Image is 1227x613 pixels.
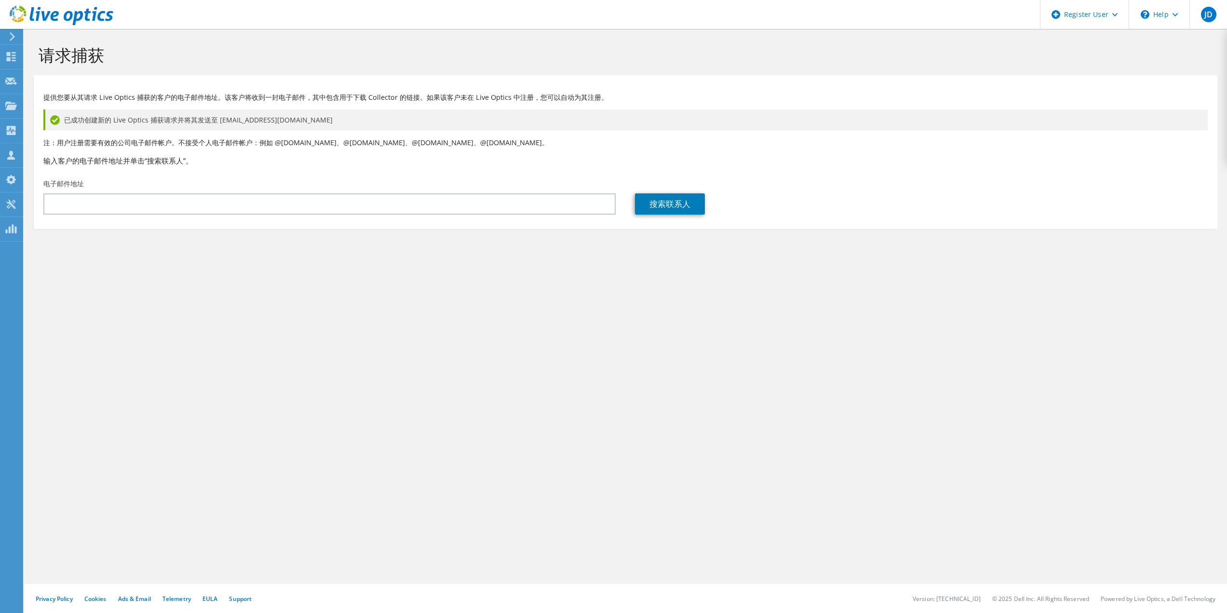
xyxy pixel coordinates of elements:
a: EULA [202,595,217,603]
a: Support [229,595,252,603]
p: 提供您要从其请求 Live Optics 捕获的客户的电子邮件地址。该客户将收到一封电子邮件，其中包含用于下载 Collector 的链接。如果该客户未在 Live Optics 中注册，您可以... [43,92,1208,103]
li: Powered by Live Optics, a Dell Technology [1101,595,1215,603]
a: Ads & Email [118,595,151,603]
a: Privacy Policy [36,595,73,603]
svg: \n [1141,10,1149,19]
li: © 2025 Dell Inc. All Rights Reserved [992,595,1089,603]
h1: 请求捕获 [39,45,1208,65]
li: Version: [TECHNICAL_ID] [913,595,981,603]
p: 注：用户注册需要有效的公司电子邮件帐户。不接受个人电子邮件帐户：例如 @[DOMAIN_NAME]、@[DOMAIN_NAME]、@[DOMAIN_NAME]、@[DOMAIN_NAME]。 [43,137,1208,148]
span: 已成功创建新的 Live Optics 捕获请求并将其发送至 [EMAIL_ADDRESS][DOMAIN_NAME] [64,115,333,125]
h3: 输入客户的电子邮件地址并单击“搜索联系人”。 [43,155,1208,166]
a: 搜索联系人 [635,193,705,215]
label: 电子邮件地址 [43,179,84,189]
a: Telemetry [162,595,191,603]
span: JD [1201,7,1216,22]
a: Cookies [84,595,107,603]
